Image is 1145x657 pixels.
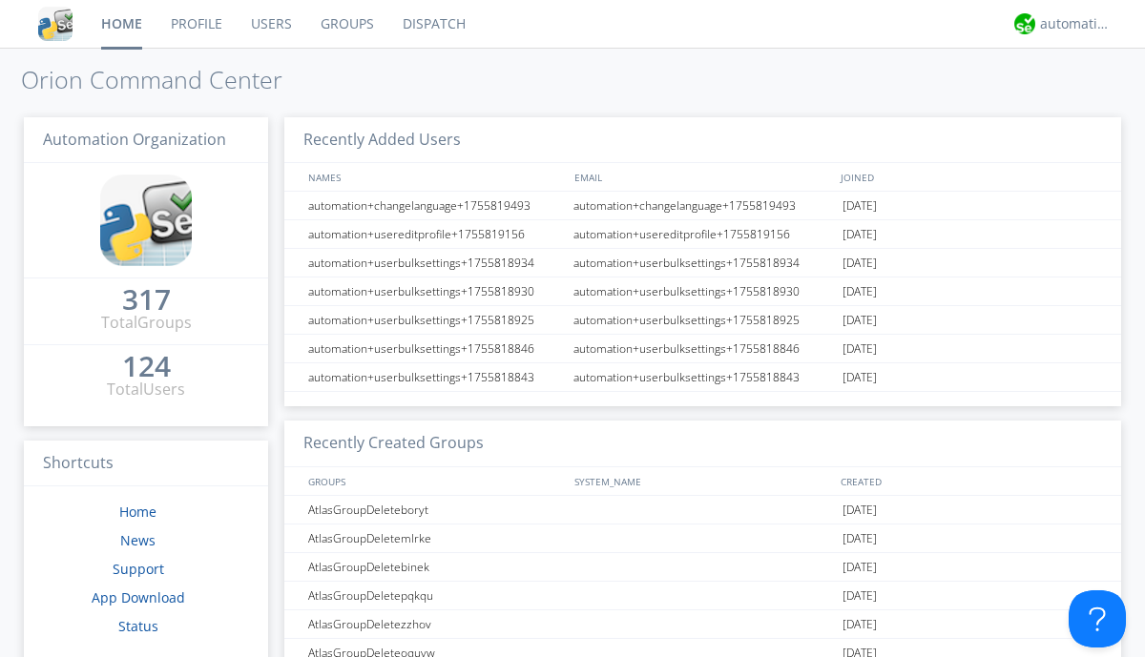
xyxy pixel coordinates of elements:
[120,531,156,549] a: News
[107,379,185,400] div: Total Users
[836,163,1103,191] div: JOINED
[843,496,877,524] span: [DATE]
[284,220,1121,249] a: automation+usereditprofile+1755819156automation+usereditprofile+1755819156[DATE]
[303,524,568,552] div: AtlasGroupDeletemlrke
[100,175,192,266] img: cddb5a64eb264b2086981ab96f4c1ba7
[843,524,877,553] span: [DATE]
[843,249,877,277] span: [DATE]
[92,588,185,606] a: App Download
[122,290,171,309] div: 317
[843,306,877,335] span: [DATE]
[284,277,1121,306] a: automation+userbulksettings+1755818930automation+userbulksettings+1755818930[DATE]
[303,192,568,219] div: automation+changelanguage+1755819493
[284,192,1121,220] a: automation+changelanguage+1755819493automation+changelanguage+1755819493[DATE]
[284,553,1121,582] a: AtlasGroupDeletebinek[DATE]
[303,306,568,334] div: automation+userbulksettings+1755818925
[569,220,838,248] div: automation+usereditprofile+1755819156
[284,421,1121,467] h3: Recently Created Groups
[569,306,838,334] div: automation+userbulksettings+1755818925
[843,610,877,639] span: [DATE]
[303,496,568,524] div: AtlasGroupDeleteboryt
[43,129,226,150] span: Automation Organization
[303,553,568,581] div: AtlasGroupDeletebinek
[118,617,158,635] a: Status
[303,220,568,248] div: automation+usereditprofile+1755819156
[303,249,568,277] div: automation+userbulksettings+1755818934
[284,249,1121,277] a: automation+userbulksettings+1755818934automation+userbulksettings+1755818934[DATE]
[303,277,568,305] div: automation+userbulksettings+1755818930
[303,163,565,191] div: NAMES
[284,582,1121,610] a: AtlasGroupDeletepqkqu[DATE]
[101,312,192,334] div: Total Groups
[569,249,838,277] div: automation+userbulksettings+1755818934
[284,496,1121,524] a: AtlasGroupDeleteboryt[DATE]
[1014,13,1035,34] img: d2d01cd9b4174d08988066c6d424eccd
[843,582,877,610] span: [DATE]
[843,220,877,249] span: [DATE]
[284,335,1121,363] a: automation+userbulksettings+1755818846automation+userbulksettings+1755818846[DATE]
[569,277,838,305] div: automation+userbulksettings+1755818930
[122,290,171,312] a: 317
[569,363,838,391] div: automation+userbulksettings+1755818843
[113,560,164,578] a: Support
[843,192,877,220] span: [DATE]
[38,7,73,41] img: cddb5a64eb264b2086981ab96f4c1ba7
[284,610,1121,639] a: AtlasGroupDeletezzhov[DATE]
[569,192,838,219] div: automation+changelanguage+1755819493
[303,467,565,495] div: GROUPS
[836,467,1103,495] div: CREATED
[569,335,838,362] div: automation+userbulksettings+1755818846
[843,363,877,392] span: [DATE]
[284,363,1121,392] a: automation+userbulksettings+1755818843automation+userbulksettings+1755818843[DATE]
[284,524,1121,553] a: AtlasGroupDeletemlrke[DATE]
[303,610,568,638] div: AtlasGroupDeletezzhov
[1040,14,1112,33] div: automation+atlas
[1069,590,1126,647] iframe: Toggle Customer Support
[303,582,568,609] div: AtlasGroupDeletepqkqu
[119,503,156,521] a: Home
[122,357,171,376] div: 124
[843,553,877,582] span: [DATE]
[284,117,1121,164] h3: Recently Added Users
[843,277,877,306] span: [DATE]
[303,363,568,391] div: automation+userbulksettings+1755818843
[122,357,171,379] a: 124
[284,306,1121,335] a: automation+userbulksettings+1755818925automation+userbulksettings+1755818925[DATE]
[24,441,268,487] h3: Shortcuts
[303,335,568,362] div: automation+userbulksettings+1755818846
[843,335,877,363] span: [DATE]
[570,467,836,495] div: SYSTEM_NAME
[570,163,836,191] div: EMAIL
